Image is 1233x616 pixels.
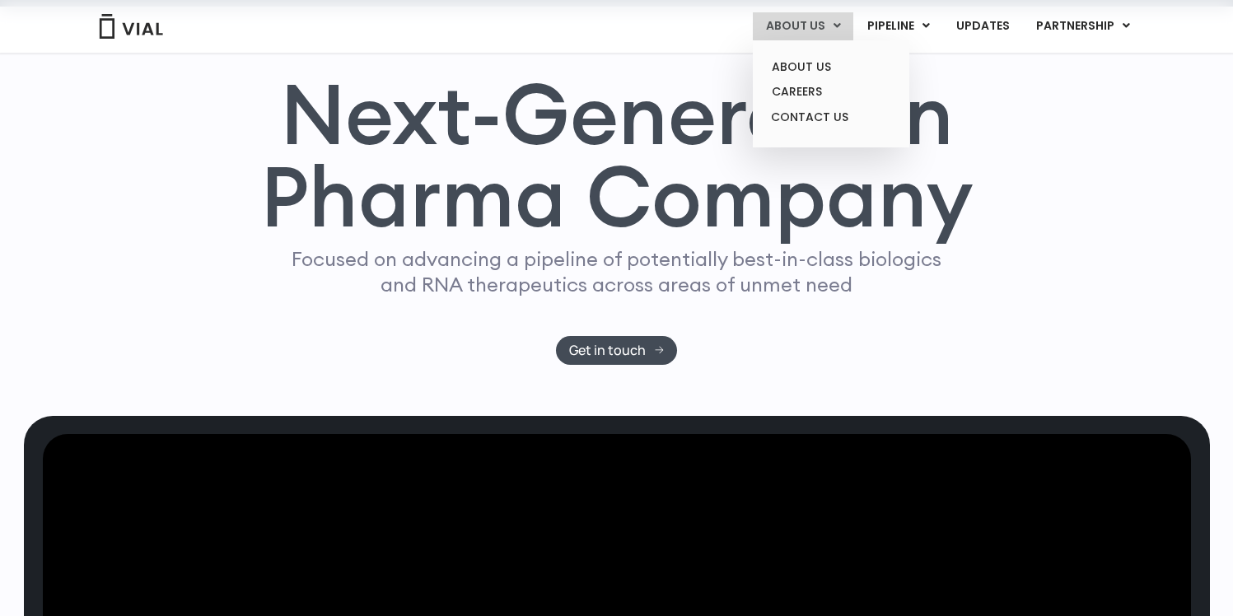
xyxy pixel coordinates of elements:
[1023,12,1143,40] a: PARTNERSHIPMenu Toggle
[753,12,853,40] a: ABOUT USMenu Toggle
[759,105,903,131] a: CONTACT US
[759,54,903,80] a: ABOUT US
[759,79,903,105] a: CAREERS
[285,246,949,297] p: Focused on advancing a pipeline of potentially best-in-class biologics and RNA therapeutics acros...
[854,12,942,40] a: PIPELINEMenu Toggle
[260,72,974,239] h1: Next-Generation Pharma Company
[556,336,677,365] a: Get in touch
[943,12,1022,40] a: UPDATES
[98,14,164,39] img: Vial Logo
[569,344,646,357] span: Get in touch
